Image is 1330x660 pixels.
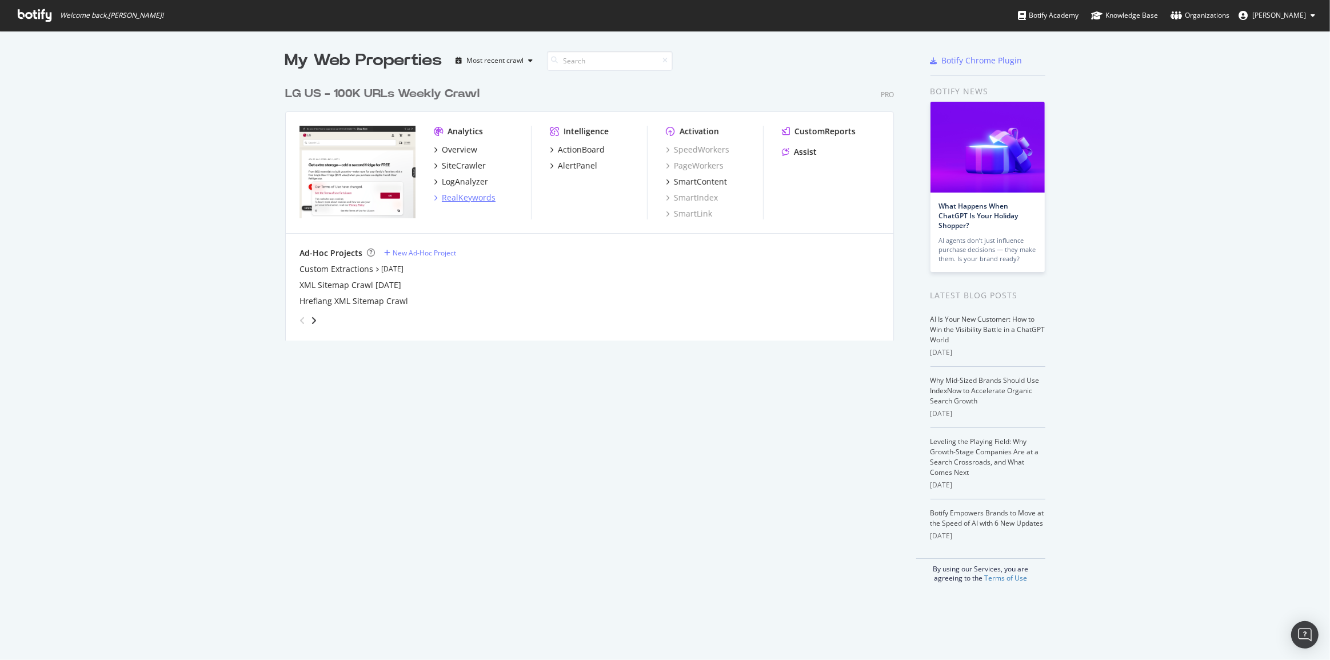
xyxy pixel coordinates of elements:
div: Knowledge Base [1091,10,1158,21]
div: SiteCrawler [442,160,486,171]
a: Custom Extractions [299,263,373,275]
div: AlertPanel [558,160,597,171]
span: Welcome back, [PERSON_NAME] ! [60,11,163,20]
a: Leveling the Playing Field: Why Growth-Stage Companies Are at a Search Crossroads, and What Comes... [930,437,1039,477]
a: Hreflang XML Sitemap Crawl [299,295,408,307]
div: AI agents don’t just influence purchase decisions — they make them. Is your brand ready? [939,236,1036,263]
a: What Happens When ChatGPT Is Your Holiday Shopper? [939,201,1019,230]
div: Most recent crawl [467,57,524,64]
a: CustomReports [782,126,856,137]
div: [DATE] [930,531,1045,541]
div: Overview [442,144,477,155]
div: Latest Blog Posts [930,289,1045,302]
a: Why Mid-Sized Brands Should Use IndexNow to Accelerate Organic Search Growth [930,375,1040,406]
a: Botify Chrome Plugin [930,55,1023,66]
a: SmartContent [666,176,727,187]
span: Matthew Gampel [1252,10,1306,20]
a: SiteCrawler [434,160,486,171]
a: SmartIndex [666,192,718,203]
div: angle-left [295,311,310,330]
div: LogAnalyzer [442,176,488,187]
div: Botify Chrome Plugin [942,55,1023,66]
div: [DATE] [930,409,1045,419]
a: AI Is Your New Customer: How to Win the Visibility Battle in a ChatGPT World [930,314,1045,345]
img: What Happens When ChatGPT Is Your Holiday Shopper? [930,102,1045,193]
a: SmartLink [666,208,712,219]
div: ActionBoard [558,144,605,155]
div: SmartContent [674,176,727,187]
div: Botify news [930,85,1045,98]
img: www.lg.com/us [299,126,416,218]
a: XML Sitemap Crawl [DATE] [299,279,401,291]
a: SpeedWorkers [666,144,729,155]
a: ActionBoard [550,144,605,155]
div: [DATE] [930,480,1045,490]
div: angle-right [310,315,318,326]
div: Intelligence [564,126,609,137]
a: Terms of Use [984,573,1027,583]
div: [DATE] [930,347,1045,358]
div: New Ad-Hoc Project [393,248,456,258]
a: RealKeywords [434,192,496,203]
div: Ad-Hoc Projects [299,247,362,259]
a: PageWorkers [666,160,724,171]
div: grid [285,72,903,341]
div: My Web Properties [285,49,442,72]
a: Assist [782,146,817,158]
a: LogAnalyzer [434,176,488,187]
div: By using our Services, you are agreeing to the [916,558,1045,583]
div: LG US - 100K URLs Weekly Crawl [285,86,480,102]
a: AlertPanel [550,160,597,171]
a: Botify Empowers Brands to Move at the Speed of AI with 6 New Updates [930,508,1044,528]
div: Open Intercom Messenger [1291,621,1319,649]
button: [PERSON_NAME] [1229,6,1324,25]
div: Pro [881,90,894,99]
a: LG US - 100K URLs Weekly Crawl [285,86,484,102]
a: New Ad-Hoc Project [384,248,456,258]
input: Search [547,51,673,71]
div: Activation [680,126,719,137]
div: RealKeywords [442,192,496,203]
button: Most recent crawl [452,51,538,70]
div: Organizations [1171,10,1229,21]
div: Analytics [448,126,483,137]
a: Overview [434,144,477,155]
a: [DATE] [381,264,404,274]
div: Botify Academy [1018,10,1079,21]
div: Assist [794,146,817,158]
div: CustomReports [794,126,856,137]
